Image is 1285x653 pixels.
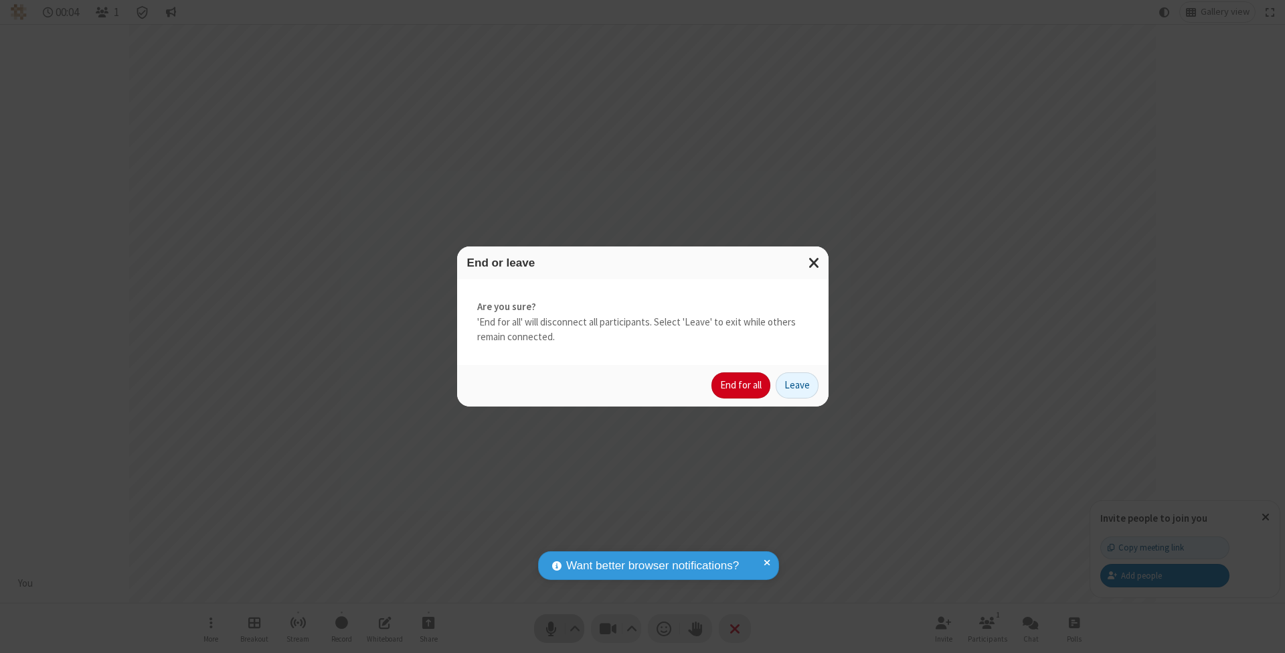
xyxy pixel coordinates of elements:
strong: Are you sure? [477,299,808,315]
button: End for all [711,372,770,399]
div: 'End for all' will disconnect all participants. Select 'Leave' to exit while others remain connec... [457,279,829,365]
button: Leave [776,372,819,399]
button: Close modal [800,246,829,279]
span: Want better browser notifications? [566,557,739,575]
h3: End or leave [467,257,819,269]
